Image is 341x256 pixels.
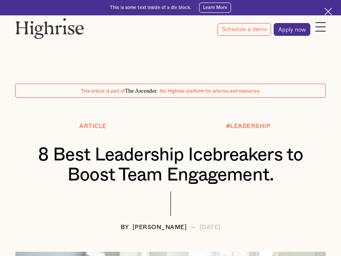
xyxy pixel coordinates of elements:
a: Learn More [199,3,231,13]
h1: 8 Best Leadership Icebreakers to Boost Team Engagement. [28,145,313,185]
div: [PERSON_NAME] [133,224,187,231]
div: — [190,224,196,231]
img: Highrise logo [15,18,84,39]
div: [DATE] [199,224,221,231]
img: Cross icon [324,8,332,15]
div: BY [121,224,129,231]
a: Apply now [274,23,310,36]
div: Article [79,123,107,130]
a: Schedule a demo [217,23,271,36]
span: The Ascender [125,87,157,93]
div: #LEADERSHIP [226,123,271,130]
div: This is some text inside of a div block. [110,5,191,11]
span: This article is part of [81,89,125,93]
span: , the Highrise platform for articles and resources. [157,89,260,93]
